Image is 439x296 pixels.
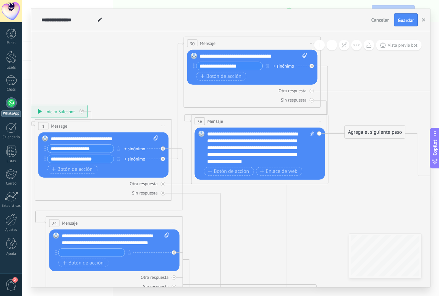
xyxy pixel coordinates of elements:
[1,41,21,45] div: Panel
[200,40,215,47] span: Mensaje
[1,135,21,140] div: Calendario
[197,118,202,124] span: 36
[51,123,67,129] span: Message
[260,168,297,174] span: Enlace de web
[431,140,438,155] span: Copilot
[1,110,21,117] div: WhatsApp
[42,123,45,129] span: 1
[52,220,57,226] span: 24
[124,155,145,162] div: + sinónimo
[190,40,194,46] span: 30
[273,62,294,69] div: + sinónimo
[62,260,104,265] span: Botón de acción
[388,42,417,48] span: Vista previa bot
[281,97,306,103] div: Sin respuesta
[132,190,157,196] div: Sin respuesta
[51,166,93,172] span: Botón de acción
[256,167,302,176] button: Enlace de web
[208,168,249,174] span: Botón de acción
[1,252,21,256] div: Ayuda
[200,73,241,79] span: Botón de acción
[29,105,87,118] div: Iniciar Salesbot
[143,284,168,289] div: Sin respuesta
[1,66,21,70] div: Leads
[1,204,21,208] div: Estadísticas
[124,145,145,152] div: + sinónimo
[394,13,418,26] button: Guardar
[130,181,157,187] div: Otra respuesta
[207,118,223,125] span: Mensaje
[1,181,21,186] div: Correo
[141,274,168,280] div: Otra respuesta
[376,40,422,50] button: Vista previa bot
[345,127,405,138] div: Agrega el siguiente paso
[1,87,21,92] div: Chats
[398,18,414,23] span: Guardar
[47,165,97,174] button: Botón de acción
[278,88,306,94] div: Otra respuesta
[58,259,108,267] button: Botón de acción
[371,17,389,23] span: Cancelar
[369,15,392,25] button: Cancelar
[1,228,21,232] div: Ajustes
[196,72,246,81] button: Botón de acción
[62,220,78,226] span: Mensaje
[1,159,21,164] div: Listas
[12,277,18,283] span: 2
[204,167,254,176] button: Botón de acción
